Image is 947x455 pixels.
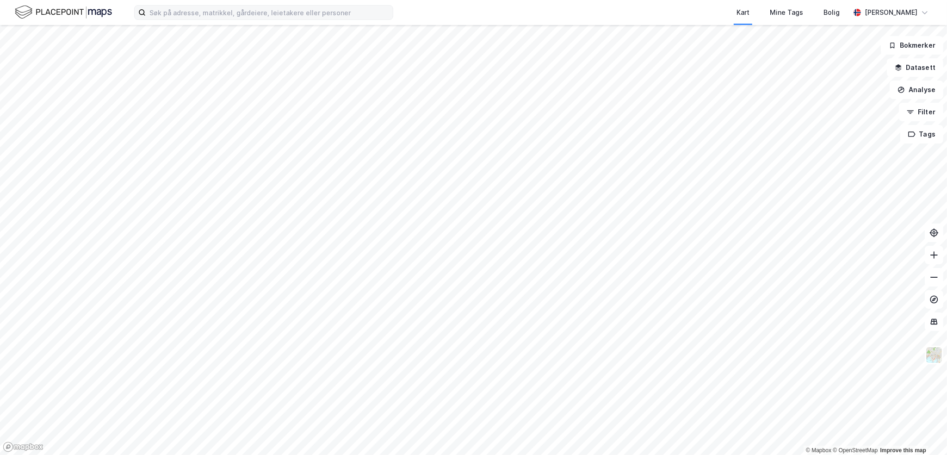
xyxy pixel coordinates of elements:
div: Bolig [823,7,840,18]
div: [PERSON_NAME] [865,7,917,18]
div: Kontrollprogram for chat [901,411,947,455]
iframe: Chat Widget [901,411,947,455]
div: Kart [737,7,749,18]
div: Mine Tags [770,7,803,18]
input: Søk på adresse, matrikkel, gårdeiere, leietakere eller personer [146,6,393,19]
img: logo.f888ab2527a4732fd821a326f86c7f29.svg [15,4,112,20]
